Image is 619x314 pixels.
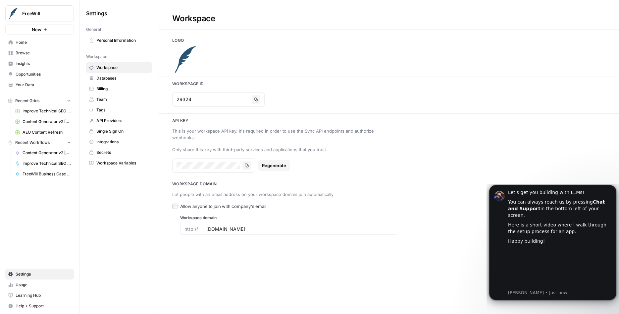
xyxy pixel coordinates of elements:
[159,118,619,124] h3: Api key
[12,127,74,138] a: AEO Content Refresh
[159,37,619,43] h3: Logo
[172,46,199,73] img: Company Logo
[12,106,74,116] a: Improve Technical SEO for Page
[86,27,101,32] span: General
[96,118,149,124] span: API Providers
[16,82,71,88] span: Your Data
[96,86,149,92] span: Billing
[8,8,20,20] img: FreeWill Logo
[159,13,229,24] div: Workspace
[86,35,152,46] a: Personal Information
[23,171,71,177] span: FreeWill Business Case Generator v2
[96,139,149,145] span: Integrations
[5,96,74,106] button: Recent Grids
[96,128,149,134] span: Single Sign On
[15,140,50,146] span: Recent Workflows
[16,50,71,56] span: Browse
[16,61,71,67] span: Insights
[23,160,71,166] span: Improve Technical SEO for Page
[86,137,152,147] a: Integrations
[159,81,619,87] h3: Workspace Id
[5,80,74,90] a: Your Data
[32,26,41,33] span: New
[172,191,389,198] div: Let people with an email address on your workspace domain join automatically
[258,160,290,171] button: Regenerate
[86,105,152,115] a: Tags
[5,58,74,69] a: Insights
[16,39,71,45] span: Home
[16,71,71,77] span: Opportunities
[15,98,39,104] span: Recent Grids
[96,107,149,113] span: Tags
[96,96,149,102] span: Team
[16,292,71,298] span: Learning Hub
[12,158,74,169] a: Improve Technical SEO for Page
[5,5,74,22] button: Workspace: FreeWill
[5,280,74,290] a: Usage
[5,269,74,280] a: Settings
[180,223,202,235] div: http://
[172,204,178,209] input: Allow anyone to join with company's email
[22,106,125,112] p: Message from Steven, sent Just now
[5,301,74,311] button: Help + Support
[16,282,71,288] span: Usage
[86,94,152,105] a: Team
[172,128,389,141] div: This is your workspace API key. It's required in order to use the Sync API endpoints and authoriz...
[23,119,71,125] span: Content Generator v2 [DRAFT] Test
[180,203,266,210] span: Allow anyone to join with company's email
[96,160,149,166] span: Workspace Variables
[5,25,74,34] button: New
[159,181,619,187] h3: Workspace Domain
[23,108,71,114] span: Improve Technical SEO for Page
[5,48,74,58] a: Browse
[86,73,152,84] a: Databases
[96,75,149,81] span: Databases
[5,69,74,80] a: Opportunities
[16,271,71,277] span: Settings
[96,150,149,156] span: Secrets
[12,148,74,158] a: Content Generator v2 [BETA]
[12,169,74,179] a: FreeWill Business Case Generator v2
[86,9,107,17] span: Settings
[23,129,71,135] span: AEO Content Refresh
[86,147,152,158] a: Secrets
[5,37,74,48] a: Home
[23,150,71,156] span: Content Generator v2 [BETA]
[5,290,74,301] a: Learning Hub
[22,64,125,104] iframe: youtube
[86,84,152,94] a: Billing
[5,138,74,148] button: Recent Workflows
[86,62,152,73] a: Workspace
[12,116,74,127] a: Content Generator v2 [DRAFT] Test
[86,54,107,60] span: Workspace
[96,65,149,71] span: Workspace
[172,146,389,153] div: Only share this key with third-party services and applications that you trust.
[180,215,397,221] label: Workspace domain
[96,37,149,43] span: Personal Information
[86,158,152,168] a: Workspace Variables
[262,162,286,169] span: Regenerate
[86,126,152,137] a: Single Sign On
[86,115,152,126] a: API Providers
[22,10,62,17] span: FreeWill
[16,303,71,309] span: Help + Support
